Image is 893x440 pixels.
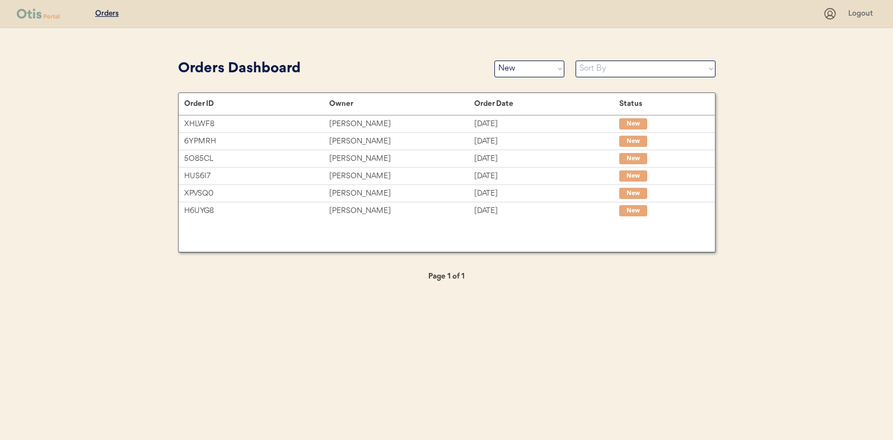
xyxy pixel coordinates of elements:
[184,99,329,108] div: Order ID
[95,10,119,17] u: Orders
[329,99,474,108] div: Owner
[184,187,329,200] div: XPVSQ0
[474,99,619,108] div: Order Date
[474,152,619,165] div: [DATE]
[184,135,329,148] div: 6YPMRH
[474,135,619,148] div: [DATE]
[184,170,329,183] div: HUS6I7
[619,99,703,108] div: Status
[474,205,619,217] div: [DATE]
[329,118,474,131] div: [PERSON_NAME]
[848,8,876,20] div: Logout
[474,170,619,183] div: [DATE]
[391,270,503,283] div: Page 1 of 1
[329,170,474,183] div: [PERSON_NAME]
[184,205,329,217] div: H6UYG8
[474,118,619,131] div: [DATE]
[329,205,474,217] div: [PERSON_NAME]
[329,135,474,148] div: [PERSON_NAME]
[474,187,619,200] div: [DATE]
[178,58,483,80] div: Orders Dashboard
[184,118,329,131] div: XHLWF8
[184,152,329,165] div: 5O85CL
[329,187,474,200] div: [PERSON_NAME]
[329,152,474,165] div: [PERSON_NAME]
